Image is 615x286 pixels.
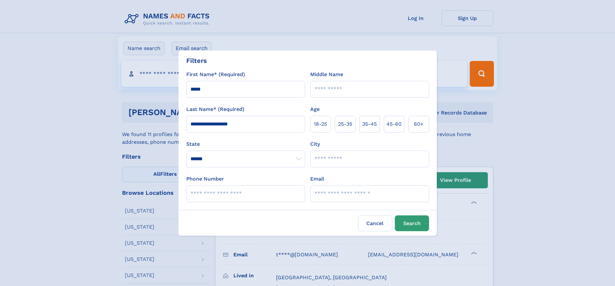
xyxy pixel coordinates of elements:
span: 45‑60 [386,120,402,128]
span: 60+ [414,120,424,128]
div: Filters [186,56,207,65]
label: City [310,140,320,148]
label: Email [310,175,324,183]
label: First Name* (Required) [186,71,245,78]
label: State [186,140,305,148]
label: Middle Name [310,71,343,78]
button: Search [395,215,429,231]
label: Age [310,105,320,113]
label: Last Name* (Required) [186,105,244,113]
span: 18‑25 [314,120,327,128]
span: 35‑45 [362,120,377,128]
label: Phone Number [186,175,224,183]
label: Cancel [358,215,392,231]
span: 25‑35 [338,120,352,128]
